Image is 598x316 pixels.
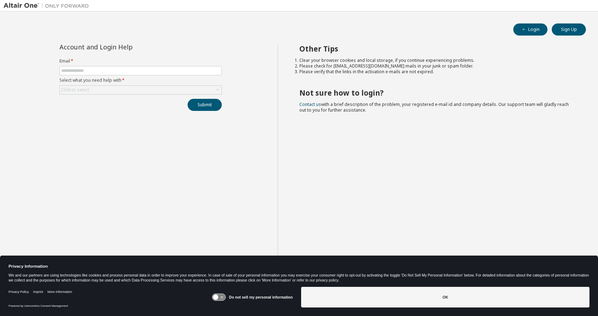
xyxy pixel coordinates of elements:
[299,101,569,113] span: with a brief description of the problem, your registered e-mail id and company details. Our suppo...
[299,101,321,107] a: Contact us
[188,99,222,111] button: Submit
[299,63,573,69] li: Please check for [EMAIL_ADDRESS][DOMAIN_NAME] mails in your junk or spam folder.
[59,58,222,64] label: Email
[299,44,573,53] h2: Other Tips
[299,69,573,75] li: Please verify that the links in the activation e-mails are not expired.
[59,77,222,83] label: Select what you need help with
[61,87,89,93] div: Click to select
[513,23,547,36] button: Login
[59,44,189,50] div: Account and Login Help
[4,2,93,9] img: Altair One
[552,23,586,36] button: Sign Up
[299,58,573,63] li: Clear your browser cookies and local storage, if you continue experiencing problems.
[60,86,221,94] div: Click to select
[299,88,573,97] h2: Not sure how to login?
